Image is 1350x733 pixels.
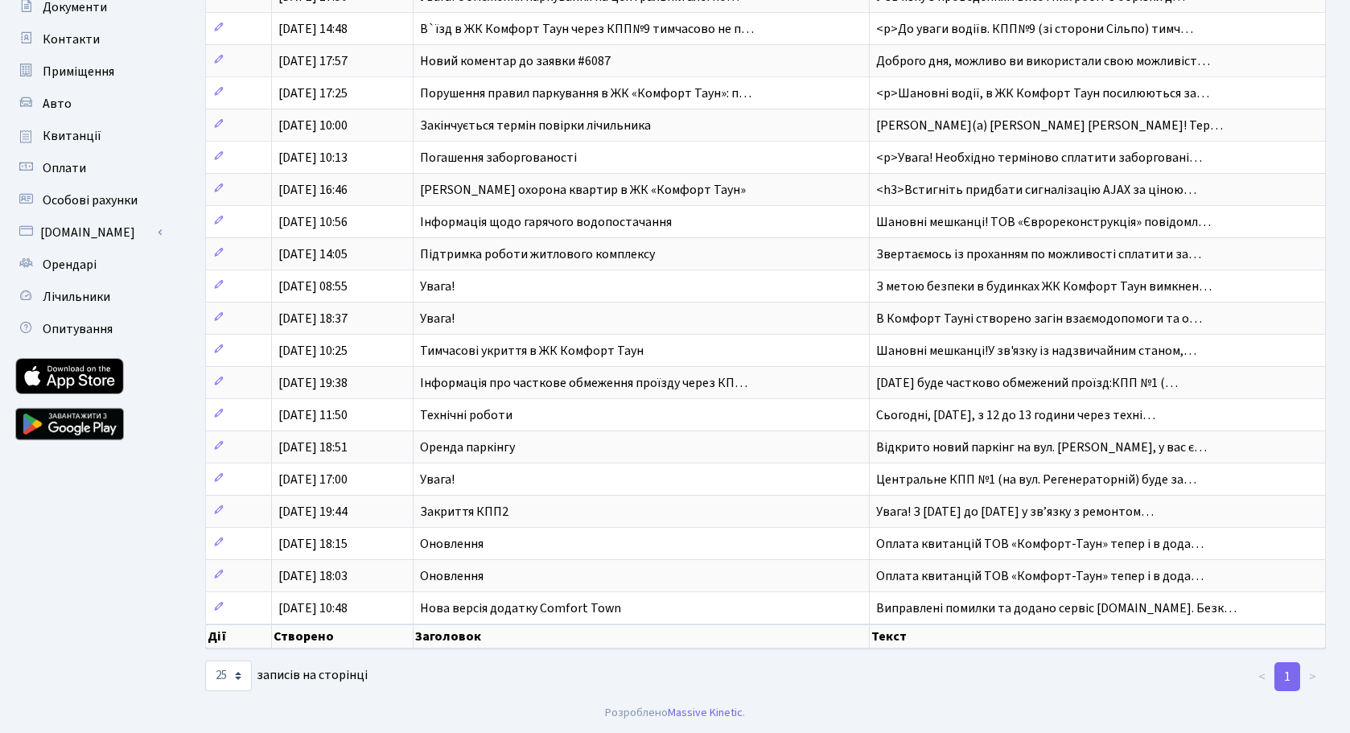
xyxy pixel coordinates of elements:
[876,471,1196,488] span: Центральне КПП №1 (на вул. Регенераторній) буде за…
[206,624,272,649] th: Дії
[414,624,871,649] th: Заголовок
[420,535,484,553] span: Оновлення
[8,120,169,152] a: Квитанції
[876,181,1196,199] span: <h3>Встигніть придбати сигналізацію AJAX за ціною…
[876,20,1193,38] span: <p>До уваги водіїв. КПП№9 (зі сторони Сільпо) тимч…
[278,599,348,617] span: [DATE] 10:48
[420,117,651,134] span: Закінчується термін повірки лічильника
[420,213,672,231] span: Інформація щодо гарячого водопостачання
[420,374,747,392] span: Інформація про часткове обмеження проїзду через КП…
[876,535,1204,553] span: Оплата квитанцій ТОВ «Комфорт-Таун» тепер і в дода…
[8,88,169,120] a: Авто
[876,84,1209,102] span: <p>Шановні водії, в ЖК Комфорт Таун посилюються за…
[876,374,1178,392] span: [DATE] буде частково обмежений проїзд:КПП №1 (…
[8,249,169,281] a: Орендарі
[420,567,484,585] span: Оновлення
[420,503,508,521] span: Закриття КПП2
[43,288,110,306] span: Лічильники
[8,313,169,345] a: Опитування
[278,149,348,167] span: [DATE] 10:13
[278,503,348,521] span: [DATE] 19:44
[43,256,97,274] span: Орендарі
[876,567,1204,585] span: Оплата квитанцій ТОВ «Комфорт-Таун» тепер і в дода…
[420,342,644,360] span: Тимчасові укриття в ЖК Комфорт Таун
[420,406,512,424] span: Технічні роботи
[8,152,169,184] a: Оплати
[278,84,348,102] span: [DATE] 17:25
[420,245,655,263] span: Підтримка роботи житлового комплексу
[43,191,138,209] span: Особові рахунки
[876,117,1223,134] span: [PERSON_NAME](а) [PERSON_NAME] [PERSON_NAME]! Тер…
[668,704,743,721] a: Massive Kinetic
[278,471,348,488] span: [DATE] 17:00
[278,278,348,295] span: [DATE] 08:55
[876,503,1154,521] span: Увага! З [DATE] до [DATE] у зв’язку з ремонтом…
[8,281,169,313] a: Лічильники
[43,320,113,338] span: Опитування
[43,31,100,48] span: Контакти
[876,342,1196,360] span: Шановні мешканці!У зв'язку із надзвичайним станом,…
[8,184,169,216] a: Особові рахунки
[43,127,101,145] span: Квитанції
[876,310,1202,327] span: В Комфорт Тауні створено загін взаємодопомоги та о…
[420,278,455,295] span: Увага!
[876,149,1202,167] span: <p>Увага! Необхідно терміново сплатити заборговані…
[876,52,1210,70] span: Доброго дня, можливо ви використали свою можливіст…
[205,661,368,691] label: записів на сторінці
[278,117,348,134] span: [DATE] 10:00
[8,23,169,56] a: Контакти
[876,278,1212,295] span: З метою безпеки в будинках ЖК Комфорт Таун вимкнен…
[605,704,745,722] div: Розроблено .
[876,439,1207,456] span: Відкрито новий паркінг на вул. [PERSON_NAME], у вас є…
[420,20,754,38] span: В`їзд в ЖК Комфорт Таун через КПП№9 тимчасово не п…
[876,599,1237,617] span: Виправлені помилки та додано сервіс [DOMAIN_NAME]. Безк…
[420,439,515,456] span: Оренда паркінгу
[1274,662,1300,691] a: 1
[278,374,348,392] span: [DATE] 19:38
[420,310,455,327] span: Увага!
[272,624,414,649] th: Створено
[278,310,348,327] span: [DATE] 18:37
[8,56,169,88] a: Приміщення
[43,63,114,80] span: Приміщення
[420,181,746,199] span: [PERSON_NAME] охорона квартир в ЖК «Комфорт Таун»
[278,406,348,424] span: [DATE] 11:50
[278,439,348,456] span: [DATE] 18:51
[876,406,1155,424] span: Сьогодні, [DATE], з 12 до 13 години через техні…
[876,213,1211,231] span: Шановні мешканці! ТОВ «Єврореконструкція» повідомл…
[278,245,348,263] span: [DATE] 14:05
[420,599,621,617] span: Нова версія додатку Comfort Town
[43,95,72,113] span: Авто
[205,661,252,691] select: записів на сторінці
[278,213,348,231] span: [DATE] 10:56
[420,149,577,167] span: Погашення заборгованості
[278,20,348,38] span: [DATE] 14:48
[420,84,751,102] span: Порушення правил паркування в ЖК «Комфорт Таун»: п…
[876,245,1201,263] span: Звертаємось із проханням по можливості сплатити за…
[43,159,86,177] span: Оплати
[278,535,348,553] span: [DATE] 18:15
[278,52,348,70] span: [DATE] 17:57
[278,567,348,585] span: [DATE] 18:03
[278,342,348,360] span: [DATE] 10:25
[870,624,1326,649] th: Текст
[420,471,455,488] span: Увага!
[420,52,611,70] span: Новий коментар до заявки #6087
[8,216,169,249] a: [DOMAIN_NAME]
[278,181,348,199] span: [DATE] 16:46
